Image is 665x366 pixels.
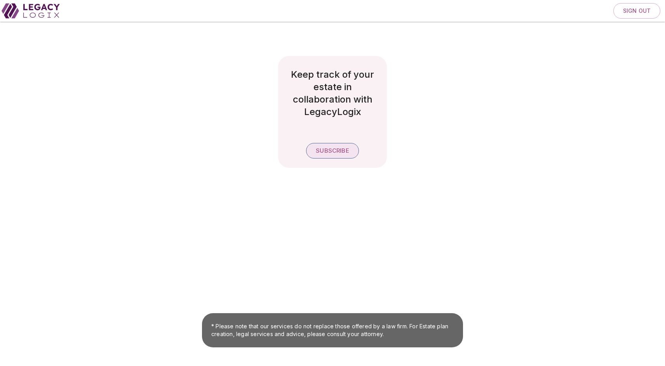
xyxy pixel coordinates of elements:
span: Subscribe [316,147,349,155]
button: Subscribe [306,143,359,159]
span: Sign out [623,7,651,14]
h5: Keep track of your estate in collaboration with LegacyLogix [287,68,378,118]
span: * Please note that our services do not replace those offered by a law firm. For Estate plan creat... [211,322,454,338]
button: Sign out [613,3,660,19]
